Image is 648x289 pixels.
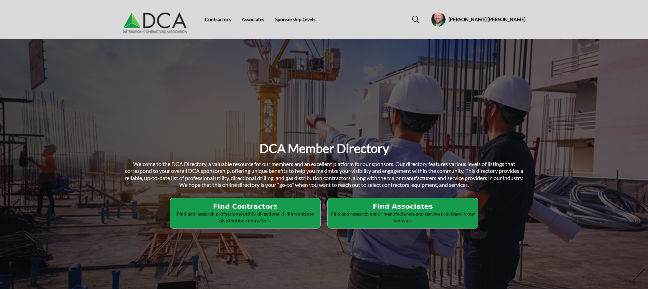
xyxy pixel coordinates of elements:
[327,198,478,229] button: Find Associates Find and research major manufacturers and service providers in our industry.
[330,210,476,224] p: Find and research major manufacturers and service providers in our industry.
[406,14,424,25] a: Search
[205,16,231,22] a: Contractors
[242,16,264,22] a: Associates
[170,198,321,229] button: Find Contractors Find and research professional utility, directional drilling and gas distributio...
[172,202,318,210] h2: Find Contractors
[431,12,446,27] button: Show hide supplier dropdown
[172,210,318,224] p: Find and research professional utility, directional drilling and gas distribution contractors.
[330,202,476,210] h2: Find Associates
[449,16,525,23] h5: [PERSON_NAME] [PERSON_NAME]
[123,6,191,33] img: Site Logo
[125,161,523,188] span: Welcome to the DCA Directory, a valuable resource for our members and an excellent platform for o...
[259,140,389,156] h1: DCA Member Directory
[275,16,315,22] a: Sponsorship Levels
